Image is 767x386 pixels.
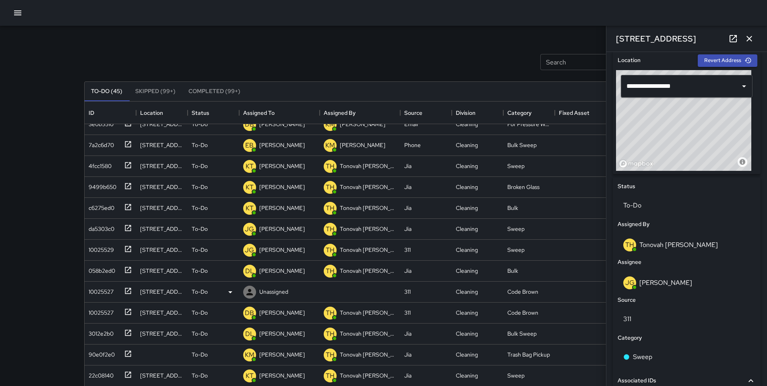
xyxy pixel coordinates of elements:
div: Status [192,102,209,124]
div: Phone [404,141,421,149]
div: 90e0f2e0 [85,347,115,359]
p: TH [326,371,335,381]
div: 3012e2b0 [85,326,114,338]
div: Cleaning [456,141,478,149]
div: Assigned To [243,102,275,124]
div: Jia [404,204,411,212]
div: ID [85,102,136,124]
div: Sweep [507,371,525,380]
div: Cleaning [456,204,478,212]
div: Cleaning [456,120,478,128]
div: Division [452,102,503,124]
p: TH [326,266,335,276]
div: Cleaning [456,162,478,170]
div: 260 8th Street [140,225,184,233]
div: 10025527 [85,284,114,296]
p: KM [325,141,335,150]
p: Unassigned [259,288,288,296]
div: Cleaning [456,183,478,191]
div: Sweep [507,246,525,254]
p: [PERSON_NAME] [259,225,305,233]
p: KT [246,162,254,171]
div: 311 [404,309,411,317]
p: TH [326,245,335,255]
div: Assigned To [239,102,320,124]
p: KM [245,350,254,360]
p: EB [245,141,254,150]
div: Source [400,102,452,124]
p: [PERSON_NAME] [259,120,305,128]
div: 058b2ed0 [85,264,115,275]
p: KT [246,203,254,213]
div: 4fcc1580 [85,159,112,170]
div: 311 [404,246,411,254]
p: Tonovah [PERSON_NAME] [340,183,396,191]
p: TH [326,183,335,192]
p: [PERSON_NAME] [259,330,305,338]
div: 191 8th Street [140,330,184,338]
div: Cleaning [456,225,478,233]
div: 7a2c6d70 [85,138,114,149]
div: Category [503,102,555,124]
div: 9499b650 [85,180,116,191]
div: For Pressure Washer [507,120,551,128]
p: [PERSON_NAME] [259,204,305,212]
p: TH [326,350,335,360]
div: Code Brown [507,309,538,317]
div: Assigned By [320,102,400,124]
div: 1201 Folsom Street [140,309,184,317]
div: Cleaning [456,330,478,338]
div: 311 [404,288,411,296]
p: To-Do [192,330,208,338]
p: [PERSON_NAME] [259,141,305,149]
div: 633 Minna Street [140,371,184,380]
div: Fixed Asset [559,102,589,124]
p: KM [325,120,335,129]
p: [PERSON_NAME] [259,351,305,359]
p: To-Do [192,162,208,170]
div: Cleaning [456,246,478,254]
p: JG [245,245,254,255]
p: To-Do [192,204,208,212]
div: 19 Rausch Street [140,267,184,275]
div: Bulk Sweep [507,330,537,338]
p: [PERSON_NAME] [259,183,305,191]
div: da5303c0 [85,222,114,233]
div: ID [89,102,94,124]
p: Tonovah [PERSON_NAME] [340,204,396,212]
div: Jia [404,162,411,170]
div: Fixed Asset [555,102,606,124]
p: TH [326,203,335,213]
p: [PERSON_NAME] [259,246,305,254]
div: Jia [404,225,411,233]
div: Sweep [507,162,525,170]
p: TH [326,162,335,171]
div: 1316 Folsom Street [140,246,184,254]
p: [PERSON_NAME] [259,371,305,380]
button: To-Do (45) [85,82,129,101]
p: Tonovah [PERSON_NAME] [340,267,396,275]
div: 21 Lafayette Street [140,141,184,149]
p: Tonovah [PERSON_NAME] [340,246,396,254]
p: DB [245,308,254,318]
p: [PERSON_NAME] [259,162,305,170]
p: Tonovah [PERSON_NAME] [340,309,396,317]
div: Cleaning [456,351,478,359]
div: c6275ed0 [85,201,114,212]
div: Bulk [507,204,518,212]
div: Category [507,102,531,124]
p: Tonovah [PERSON_NAME] [340,371,396,380]
div: Trash Bag Pickup [507,351,550,359]
p: TH [326,329,335,339]
div: Sweep [507,225,525,233]
div: 111 7th Street [140,120,184,128]
div: Assigned By [324,102,356,124]
div: Bulk [507,267,518,275]
div: 10025529 [85,243,114,254]
p: Tonovah [PERSON_NAME] [340,162,396,170]
div: Jia [404,267,411,275]
button: Completed (99+) [182,82,247,101]
p: [PERSON_NAME] [259,267,305,275]
div: Email [404,120,418,128]
div: Division [456,102,475,124]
